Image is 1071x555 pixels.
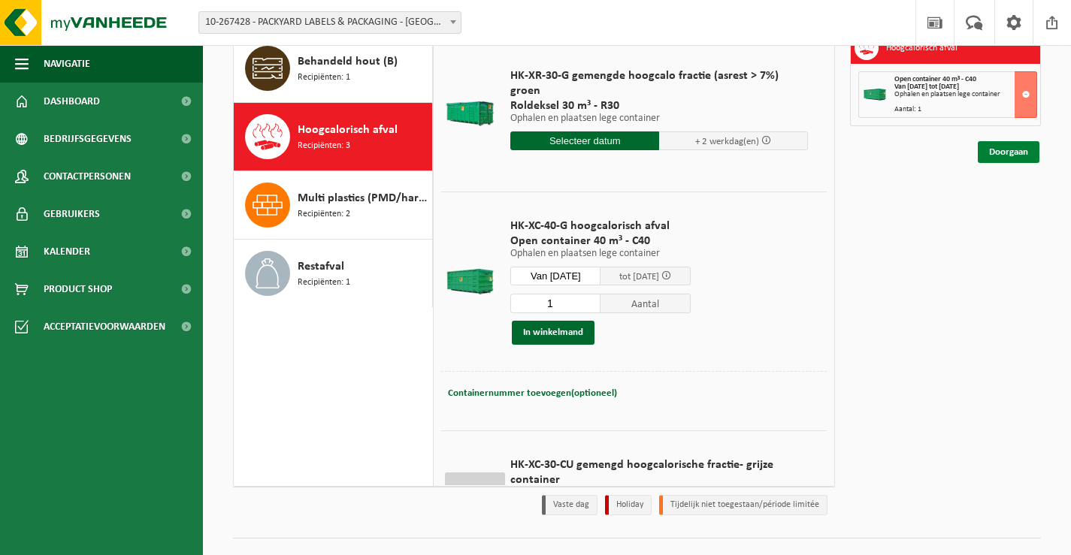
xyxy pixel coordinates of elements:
[44,120,132,158] span: Bedrijfsgegevens
[44,83,100,120] span: Dashboard
[198,11,461,34] span: 10-267428 - PACKYARD LABELS & PACKAGING - NAZARETH
[44,233,90,270] span: Kalender
[44,45,90,83] span: Navigatie
[234,103,433,171] button: Hoogcalorisch afval Recipiënten: 3
[298,276,350,290] span: Recipiënten: 1
[510,457,808,487] span: HK-XC-30-CU gemengd hoogcalorische fractie- grijze container
[234,240,433,307] button: Restafval Recipiënten: 1
[510,131,659,150] input: Selecteer datum
[298,121,398,139] span: Hoogcalorisch afval
[199,12,461,33] span: 10-267428 - PACKYARD LABELS & PACKAGING - NAZARETH
[298,189,428,207] span: Multi plastics (PMD/harde kunststoffen/spanbanden/EPS/folie naturel/folie gemengd)
[695,137,759,146] span: + 2 werkdag(en)
[542,495,598,515] li: Vaste dag
[601,294,691,313] span: Aantal
[44,195,100,233] span: Gebruikers
[234,171,433,240] button: Multi plastics (PMD/harde kunststoffen/spanbanden/EPS/folie naturel/folie gemengd) Recipiënten: 2
[894,91,1036,98] div: Ophalen en plaatsen lege container
[659,495,827,515] li: Tijdelijk niet toegestaan/période limitée
[512,321,594,345] button: In winkelmand
[298,258,344,276] span: Restafval
[510,113,808,124] p: Ophalen en plaatsen lege container
[894,75,976,83] span: Open container 40 m³ - C40
[446,383,619,404] button: Containernummer toevoegen(optioneel)
[44,308,165,345] span: Acceptatievoorwaarden
[619,272,659,282] span: tot [DATE]
[978,141,1039,163] a: Doorgaan
[448,388,617,398] span: Containernummer toevoegen(optioneel)
[510,98,808,113] span: Roldeksel 30 m³ - R30
[510,249,691,259] p: Ophalen en plaatsen lege container
[298,207,350,222] span: Recipiënten: 2
[298,53,398,71] span: Behandeld hout (B)
[298,71,350,85] span: Recipiënten: 1
[44,270,112,308] span: Product Shop
[510,234,691,249] span: Open container 40 m³ - C40
[894,83,959,91] strong: Van [DATE] tot [DATE]
[234,35,433,103] button: Behandeld hout (B) Recipiënten: 1
[886,36,958,60] h3: Hoogcalorisch afval
[510,219,691,234] span: HK-XC-40-G hoogcalorisch afval
[298,139,350,153] span: Recipiënten: 3
[44,158,131,195] span: Contactpersonen
[605,495,652,515] li: Holiday
[510,68,808,98] span: HK-XR-30-G gemengde hoogcalo fractie (asrest > 7%) groen
[894,106,1036,113] div: Aantal: 1
[510,267,601,285] input: Selecteer datum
